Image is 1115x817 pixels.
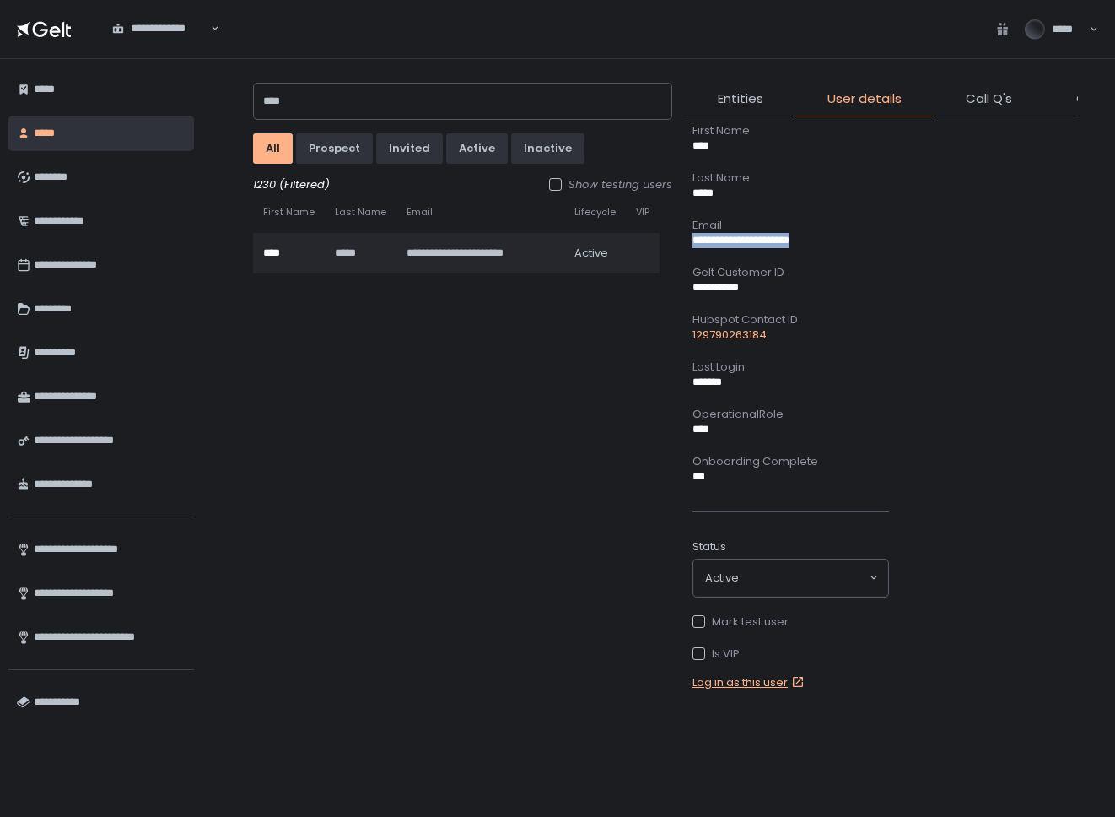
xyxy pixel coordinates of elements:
[574,246,608,261] span: active
[739,570,868,587] input: Search for option
[966,89,1012,109] span: Call Q's
[376,133,443,164] button: invited
[692,218,889,233] div: Email
[692,454,889,469] div: Onboarding Complete
[407,206,433,219] span: Email
[692,407,889,422] div: OperationalRole
[266,141,280,156] div: All
[692,539,726,555] span: Status
[253,133,293,164] button: All
[459,141,495,156] div: active
[263,206,315,219] span: First Name
[692,327,767,343] a: 129790263184
[309,141,360,156] div: prospect
[524,141,572,156] div: inactive
[705,571,739,586] span: active
[446,133,508,164] button: active
[511,133,584,164] button: inactive
[208,20,209,37] input: Search for option
[101,11,219,46] div: Search for option
[693,560,888,597] div: Search for option
[692,360,889,375] div: Last Login
[389,141,430,156] div: invited
[692,675,808,690] a: Log in as this user
[574,206,616,219] span: Lifecycle
[692,265,889,280] div: Gelt Customer ID
[692,123,889,138] div: First Name
[692,312,889,327] div: Hubspot Contact ID
[636,206,649,219] span: VIP
[253,177,672,192] div: 1230 (Filtered)
[335,206,386,219] span: Last Name
[296,133,373,164] button: prospect
[692,170,889,186] div: Last Name
[718,89,763,109] span: Entities
[827,89,902,109] span: User details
